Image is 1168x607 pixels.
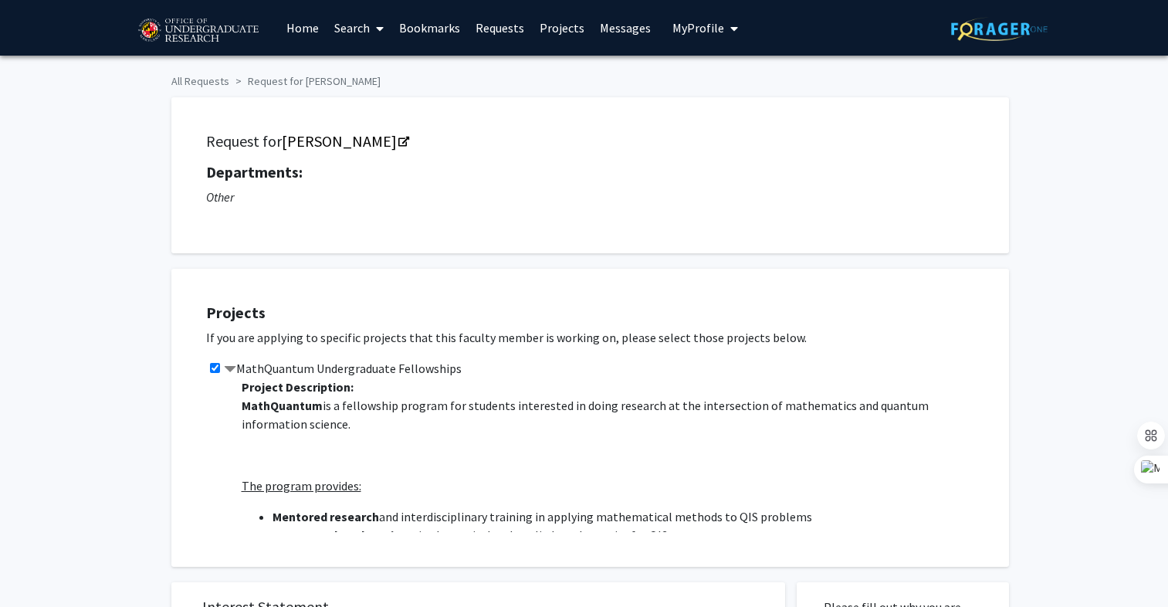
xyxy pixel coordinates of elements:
[206,162,303,181] strong: Departments:
[592,1,658,55] a: Messages
[468,1,532,55] a: Requests
[282,131,408,151] a: Opens in a new tab
[206,189,234,205] i: Other
[273,509,379,524] strong: Mentored research
[242,379,354,395] b: Project Description:
[242,478,361,493] u: The program provides:
[951,17,1048,41] img: ForagerOne Logo
[327,1,391,55] a: Search
[133,12,263,50] img: University of Maryland Logo
[242,396,994,433] p: is a fellowship program for students interested in doing research at the intersection of mathemat...
[672,20,724,36] span: My Profile
[273,507,994,526] li: and interdisciplinary training in applying mathematical methods to QIS problems
[532,1,592,55] a: Projects
[206,303,266,322] strong: Projects
[206,132,974,151] h5: Request for
[206,328,994,347] p: If you are applying to specific projects that this faculty member is working on, please select th...
[171,67,997,90] ol: breadcrumb
[224,359,462,378] label: MathQuantum Undergraduate Fellowships
[242,398,323,413] strong: MathQuantum
[279,1,327,55] a: Home
[229,73,381,90] li: Request for [PERSON_NAME]
[391,1,468,55] a: Bookmarks
[171,74,229,88] a: All Requests
[12,537,66,595] iframe: Chat
[273,527,418,543] strong: Coursework and seminars
[273,526,994,544] li: in theoretical and applied mathematics for QIS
